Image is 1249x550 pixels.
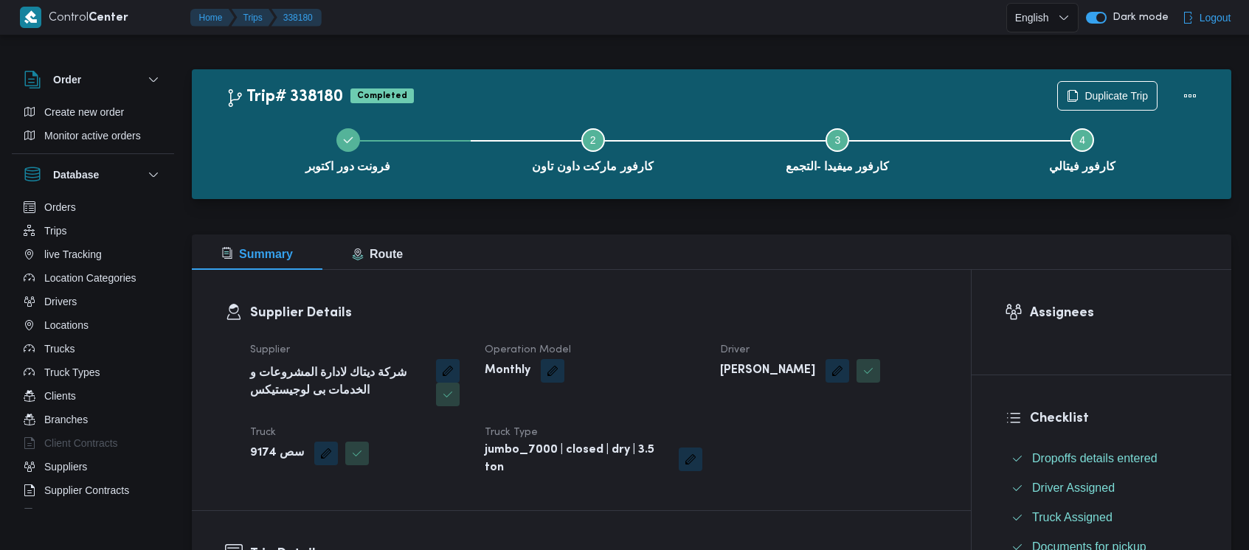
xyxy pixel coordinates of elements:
[190,9,235,27] button: Home
[18,219,168,243] button: Trips
[24,166,162,184] button: Database
[12,195,174,515] div: Database
[1032,452,1158,464] span: Dropoffs details entered
[485,362,530,380] b: Monthly
[53,166,99,184] h3: Database
[485,428,538,437] span: Truck Type
[350,88,414,103] span: Completed
[1079,134,1085,146] span: 4
[18,195,168,219] button: Orders
[18,502,168,526] button: Devices
[1032,450,1158,467] span: Dropoffs details entered
[44,340,75,358] span: Trucks
[485,442,668,477] b: jumbo_7000 | closed | dry | 3.5 ton
[18,455,168,478] button: Suppliers
[18,337,168,361] button: Trucks
[221,248,293,260] span: Summary
[44,387,76,405] span: Clients
[18,431,168,455] button: Client Contracts
[1030,303,1198,323] h3: Assignees
[89,13,128,24] b: Center
[18,478,168,502] button: Supplier Contracts
[18,408,168,431] button: Branches
[250,445,304,462] b: سص 9174
[1175,81,1205,111] button: Actions
[305,158,390,175] span: فرونت دور اكتوبر
[720,362,815,380] b: [PERSON_NAME]
[357,91,407,100] b: Completed
[342,134,354,146] svg: Step 1 is complete
[44,363,100,381] span: Truck Types
[18,290,168,313] button: Drivers
[44,481,129,499] span: Supplier Contracts
[271,9,322,27] button: 338180
[44,269,136,287] span: Location Categories
[1006,506,1198,529] button: Truck Assigned
[1006,447,1198,470] button: Dropoffs details entered
[18,243,168,266] button: live Tracking
[532,158,653,175] span: كارفور ماركت داون تاون
[471,111,716,187] button: كارفور ماركت داون تاون
[44,293,77,310] span: Drivers
[720,345,750,355] span: Driver
[18,100,168,124] button: Create new order
[1057,81,1158,111] button: Duplicate Trip
[1006,476,1198,500] button: Driver Assigned
[44,434,118,452] span: Client Contracts
[24,71,162,88] button: Order
[44,222,67,240] span: Trips
[18,313,168,337] button: Locations
[1032,479,1115,497] span: Driver Assigned
[834,134,840,146] span: 3
[1107,12,1169,24] span: Dark mode
[250,365,426,400] b: شركة ديتاك لادارة المشروعات و الخدمات بى لوجيستيكس
[1084,87,1148,105] span: Duplicate Trip
[44,246,102,263] span: live Tracking
[44,411,88,428] span: Branches
[15,491,62,535] iframe: chat widget
[250,303,938,323] h3: Supplier Details
[250,428,276,437] span: Truck
[53,71,81,88] h3: Order
[18,384,168,408] button: Clients
[485,345,571,355] span: Operation Model
[716,111,961,187] button: كارفور ميفيدا -التجمع
[18,124,168,147] button: Monitor active orders
[44,458,87,476] span: Suppliers
[226,88,343,107] h2: Trip# 338180
[352,248,403,260] span: Route
[44,316,89,334] span: Locations
[44,127,141,145] span: Monitor active orders
[232,9,274,27] button: Trips
[12,100,174,153] div: Order
[226,111,471,187] button: فرونت دور اكتوبر
[44,198,76,216] span: Orders
[18,361,168,384] button: Truck Types
[1200,9,1231,27] span: Logout
[590,134,596,146] span: 2
[1032,511,1113,523] span: Truck Assigned
[20,7,41,28] img: X8yXhbKr1z7QwAAAABJRU5ErkJggg==
[960,111,1205,187] button: كارفور فيتالي
[1049,158,1115,175] span: كارفور فيتالي
[1032,509,1113,526] span: Truck Assigned
[44,505,81,523] span: Devices
[44,103,124,121] span: Create new order
[18,266,168,290] button: Location Categories
[250,345,290,355] span: Supplier
[1030,408,1198,428] h3: Checklist
[786,158,889,175] span: كارفور ميفيدا -التجمع
[1032,481,1115,494] span: Driver Assigned
[1176,3,1237,32] button: Logout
